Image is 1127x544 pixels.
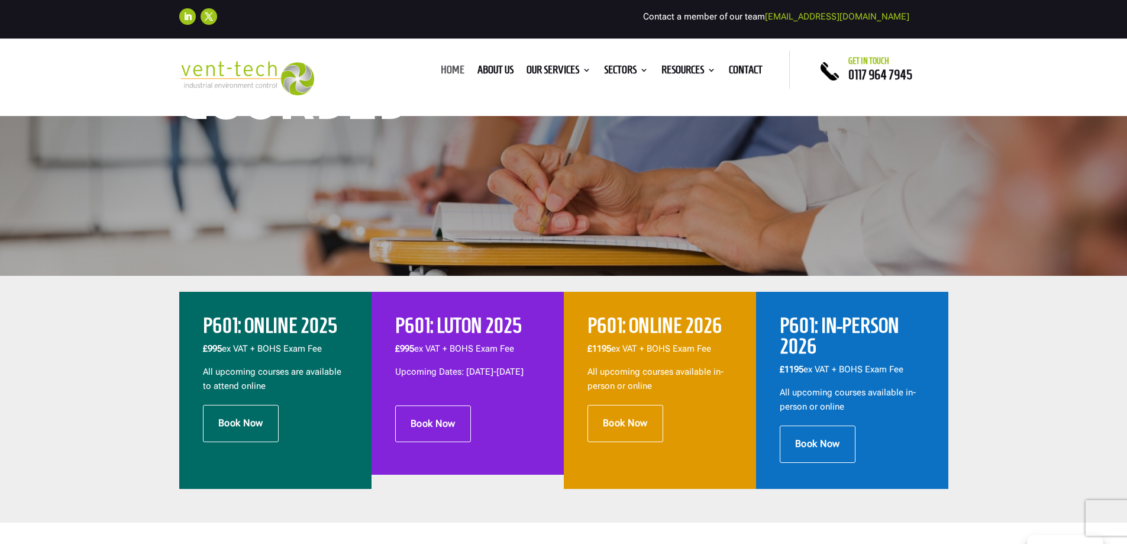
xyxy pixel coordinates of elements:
h2: P601: LUTON 2025 [395,316,540,342]
a: About us [477,66,514,79]
a: [EMAIL_ADDRESS][DOMAIN_NAME] [765,11,909,22]
img: 2023-09-27T08_35_16.549ZVENT-TECH---Clear-background [179,61,315,96]
a: Sectors [604,66,648,79]
span: £995 [395,343,414,354]
a: Contact [729,66,763,79]
h2: P601: ONLINE 2025 [203,316,348,342]
h2: P601: in-person 2026 [780,316,925,363]
h2: P601: ONLINE 2026 [587,316,732,342]
a: Book Now [203,405,279,442]
b: £995 [203,343,222,354]
span: Get in touch [848,56,889,66]
a: Follow on X [201,8,217,25]
a: 0117 964 7945 [848,67,912,82]
p: ex VAT + BOHS Exam Fee [203,342,348,365]
span: All upcoming courses are available to attend online [203,366,341,391]
h1: P601 Courses [179,8,540,128]
p: ex VAT + BOHS Exam Fee [780,363,925,386]
span: Contact a member of our team [643,11,909,22]
a: Book Now [780,426,855,462]
b: £1195 [587,343,611,354]
a: Home [441,66,464,79]
a: Resources [661,66,716,79]
b: £1195 [780,364,803,375]
p: Upcoming Dates: [DATE]-[DATE] [395,365,540,379]
span: All upcoming courses available in-person or online [780,387,916,412]
a: Follow on LinkedIn [179,8,196,25]
span: All upcoming courses available in-person or online [587,366,724,391]
a: Book Now [587,405,663,442]
p: ex VAT + BOHS Exam Fee [395,342,540,365]
a: Our Services [527,66,591,79]
a: Book Now [395,405,471,442]
p: ex VAT + BOHS Exam Fee [587,342,732,365]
